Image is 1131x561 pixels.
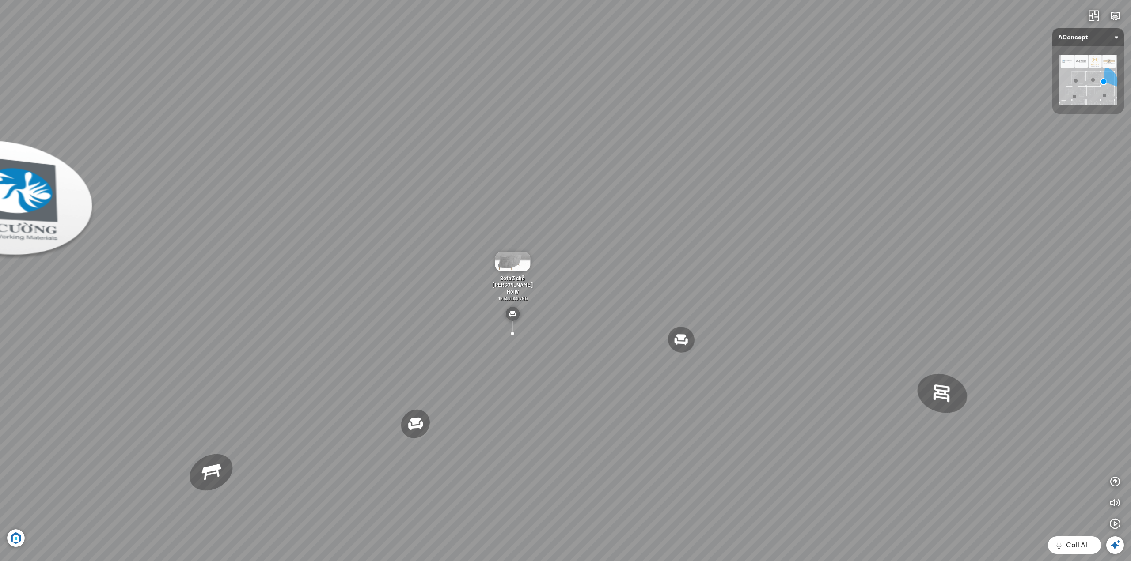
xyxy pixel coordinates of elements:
[495,252,530,271] img: Sofa_3_ch__Jonn_D47U3V2WJP4G.gif
[1058,28,1118,46] span: AConcept
[7,529,25,547] img: Artboard_6_4x_1_F4RHW9YJWHU.jpg
[1066,540,1087,550] span: Call AI
[505,307,520,321] img: type_sofa_CL2K24RXHCN6.svg
[1059,55,1117,105] img: AConcept_CTMHTJT2R6E4.png
[1048,536,1101,554] button: Call AI
[498,296,528,301] span: 19.500.000 VND
[493,275,533,294] span: Sofa 3 chỗ [PERSON_NAME] Holly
